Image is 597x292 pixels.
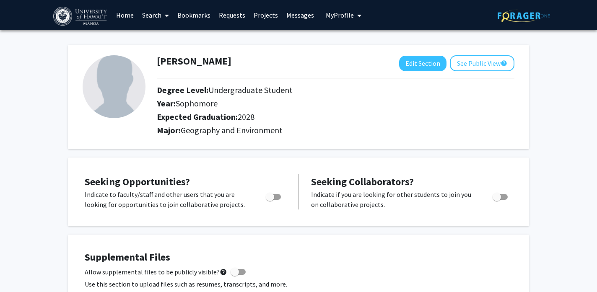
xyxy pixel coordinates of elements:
h2: Year: [157,98,476,109]
a: Home [112,0,138,30]
img: University of Hawaiʻi at Mānoa Logo [53,7,109,26]
span: 2028 [238,111,254,122]
div: Toggle [262,189,286,202]
h1: [PERSON_NAME] [157,55,231,67]
h4: Supplemental Files [85,251,512,264]
p: Indicate to faculty/staff and other users that you are looking for opportunities to join collabor... [85,189,250,209]
p: Indicate if you are looking for other students to join you on collaborative projects. [311,189,477,209]
span: Seeking Collaborators? [311,175,414,188]
a: Bookmarks [173,0,215,30]
button: Edit Section [399,56,446,71]
a: Search [138,0,173,30]
a: Requests [215,0,249,30]
h2: Expected Graduation: [157,112,476,122]
h2: Degree Level: [157,85,476,95]
mat-icon: help [220,267,227,277]
mat-icon: help [501,58,507,68]
iframe: Chat [6,254,36,286]
img: ForagerOne Logo [498,9,550,22]
span: Allow supplemental files to be publicly visible? [85,267,227,277]
span: Undergraduate Student [208,85,293,95]
span: Sophomore [176,98,218,109]
h2: Major: [157,125,514,135]
img: Profile Picture [83,55,145,118]
a: Messages [282,0,318,30]
p: Use this section to upload files such as resumes, transcripts, and more. [85,279,512,289]
a: Projects [249,0,282,30]
button: See Public View [450,55,514,71]
span: Seeking Opportunities? [85,175,190,188]
div: Toggle [489,189,512,202]
span: My Profile [326,11,354,19]
span: Geography and Environment [181,125,283,135]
